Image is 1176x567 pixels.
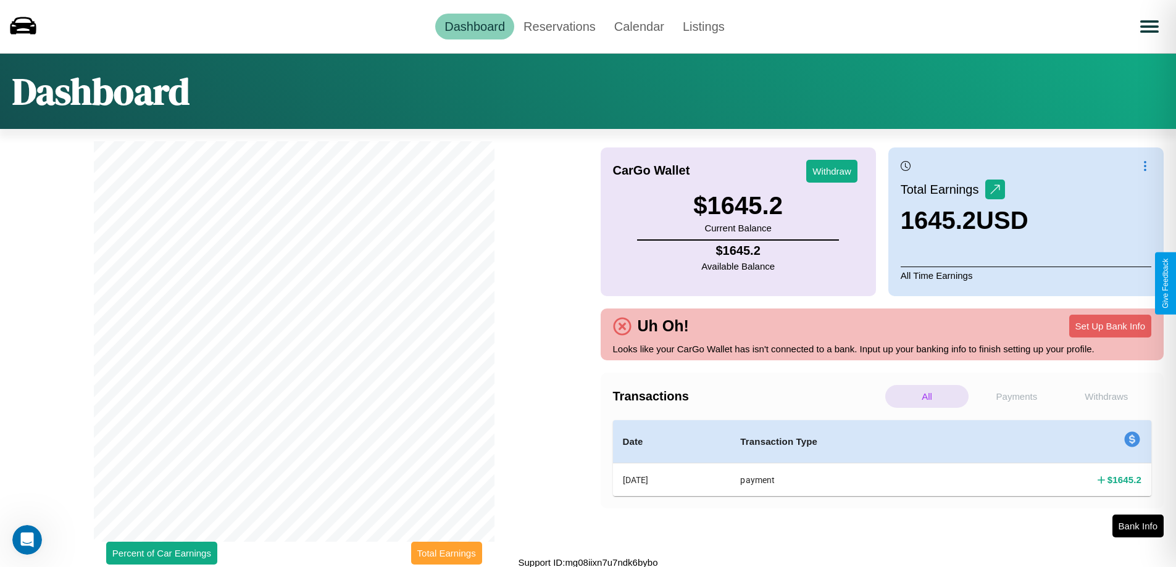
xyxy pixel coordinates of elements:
p: Available Balance [701,258,775,275]
h4: Uh Oh! [632,317,695,335]
button: Bank Info [1112,515,1164,537]
th: [DATE] [613,463,731,497]
h4: CarGo Wallet [613,163,690,178]
div: Give Feedback [1161,259,1170,308]
button: Percent of Car Earnings [106,542,217,565]
h1: Dashboard [12,66,190,117]
table: simple table [613,420,1152,496]
a: Dashboard [435,14,514,39]
button: Set Up Bank Info [1069,315,1151,337]
h4: Transactions [613,389,882,404]
p: All Time Earnings [901,267,1151,284]
th: payment [730,463,980,497]
h3: $ 1645.2 [693,192,783,220]
a: Reservations [514,14,605,39]
p: Payments [975,385,1058,408]
p: Total Earnings [901,178,985,201]
h3: 1645.2 USD [901,207,1028,234]
p: Withdraws [1065,385,1148,408]
iframe: Intercom live chat [12,525,42,555]
h4: $ 1645.2 [1107,473,1141,486]
h4: Transaction Type [740,434,970,449]
p: All [885,385,969,408]
p: Looks like your CarGo Wallet has isn't connected to a bank. Input up your banking info to finish ... [613,341,1152,357]
h4: Date [623,434,721,449]
button: Total Earnings [411,542,482,565]
h4: $ 1645.2 [701,244,775,258]
p: Current Balance [693,220,783,236]
button: Open menu [1132,9,1167,44]
a: Listings [673,14,734,39]
button: Withdraw [806,160,857,183]
a: Calendar [605,14,673,39]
